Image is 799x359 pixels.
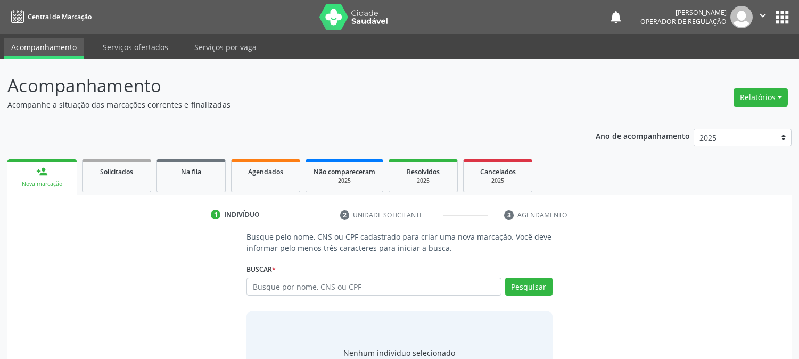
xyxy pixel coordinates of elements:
p: Acompanhamento [7,72,556,99]
div: Nenhum indivíduo selecionado [343,347,455,358]
img: img [730,6,753,28]
span: Na fila [181,167,201,176]
div: 2025 [397,177,450,185]
div: [PERSON_NAME] [640,8,727,17]
div: 2025 [314,177,375,185]
button: Relatórios [734,88,788,107]
span: Cancelados [480,167,516,176]
p: Busque pelo nome, CNS ou CPF cadastrado para criar uma nova marcação. Você deve informar pelo men... [246,231,552,254]
span: Resolvidos [407,167,440,176]
span: Central de Marcação [28,12,92,21]
button: Pesquisar [505,278,553,296]
div: person_add [36,166,48,177]
span: Agendados [248,167,283,176]
a: Serviços ofertados [95,38,176,56]
i:  [757,10,769,21]
p: Ano de acompanhamento [596,129,690,142]
div: Indivíduo [224,210,260,219]
button:  [753,6,773,28]
a: Acompanhamento [4,38,84,59]
button: notifications [608,10,623,25]
p: Acompanhe a situação das marcações correntes e finalizadas [7,99,556,110]
input: Busque por nome, CNS ou CPF [246,278,501,296]
button: apps [773,8,792,27]
span: Solicitados [100,167,133,176]
a: Central de Marcação [7,8,92,26]
span: Não compareceram [314,167,375,176]
label: Buscar [246,261,276,278]
div: 1 [211,210,220,219]
span: Operador de regulação [640,17,727,26]
div: 2025 [471,177,524,185]
div: Nova marcação [15,180,69,188]
a: Serviços por vaga [187,38,264,56]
